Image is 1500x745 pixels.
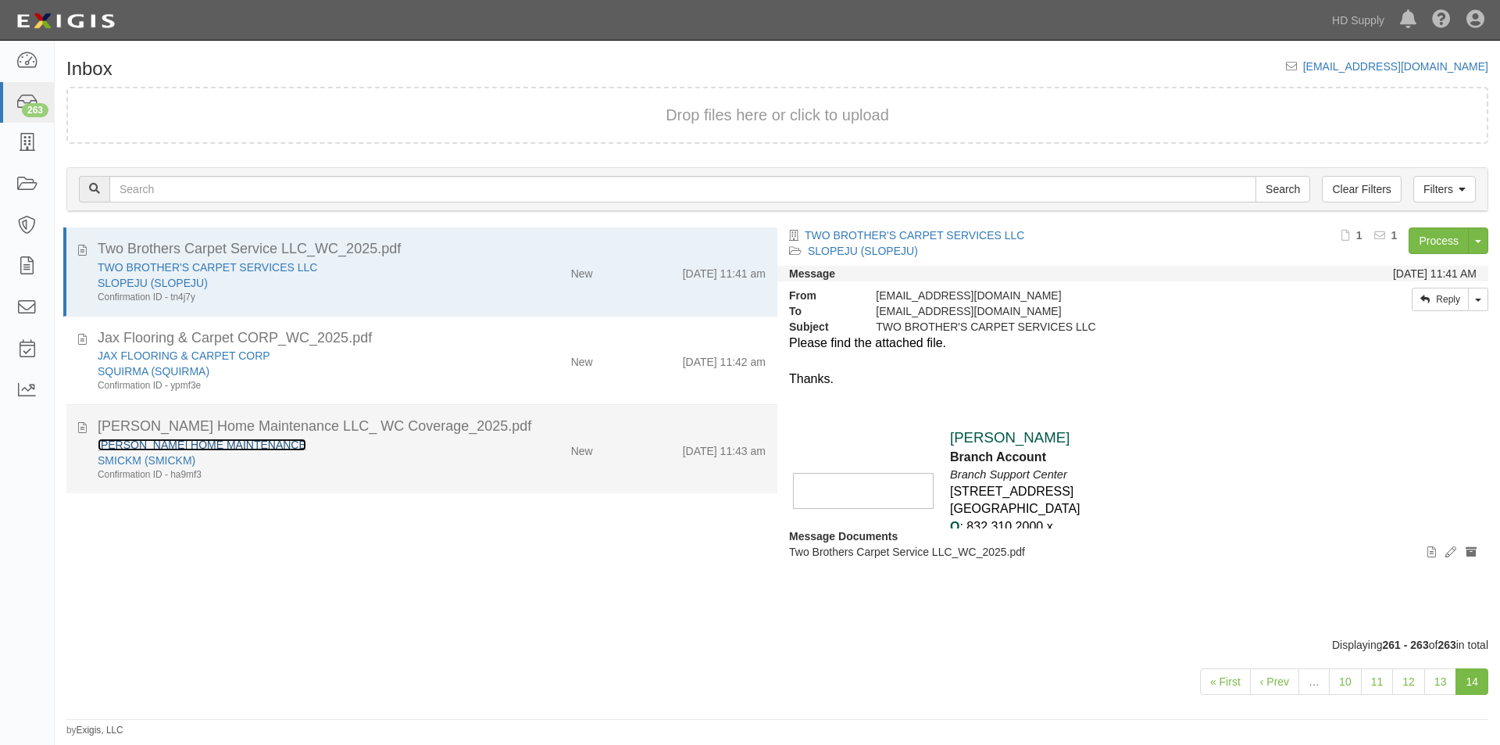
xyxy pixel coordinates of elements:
a: [EMAIL_ADDRESS][DOMAIN_NAME] [1303,60,1488,73]
b: 261 - 263 [1383,639,1429,651]
div: Jax Flooring & Carpet CORP_WC_2025.pdf [98,328,766,349]
a: JAX FLOORING & CARPET CORP [98,349,270,362]
div: MICKLES HOME MAINTENANCE [98,437,477,453]
div: [EMAIL_ADDRESS][DOMAIN_NAME] [864,288,1298,303]
b: 1 [1391,229,1398,242]
strong: Message [789,267,835,280]
b: Branch Account [950,450,1046,464]
div: Confirmation ID - ha9mf3 [98,468,477,482]
a: Clear Filters [1322,176,1401,202]
a: 11 [1361,668,1394,695]
a: 14 [1455,668,1488,695]
span: [GEOGRAPHIC_DATA] [950,502,1080,515]
a: 13 [1424,668,1457,695]
small: by [66,724,123,737]
a: 10 [1329,668,1362,695]
a: 12 [1392,668,1425,695]
div: TWO BROTHER'S CARPET SERVICES LLC [98,260,477,275]
a: TWO BROTHER'S CARPET SERVICES LLC [805,229,1024,242]
a: Exigis, LLC [77,725,123,736]
a: Filters [1413,176,1476,202]
a: SLOPEJU (SLOPEJU) [98,277,208,289]
a: « First [1200,668,1251,695]
div: SLOPEJU (SLOPEJU) [98,275,477,291]
div: [DATE] 11:41 AM [1393,266,1477,281]
p: Two Brothers Carpet Service LLC_WC_2025.pdf [789,544,1477,560]
a: SLOPEJU (SLOPEJU) [808,245,918,257]
div: Thanks. [789,371,1477,389]
a: TWO BROTHER'S CARPET SERVICES LLC [98,261,317,274]
a: … [1298,668,1330,695]
strong: Message Documents [789,530,898,543]
i: Help Center - Complianz [1432,11,1451,30]
input: Search [1255,176,1310,202]
a: Reply [1412,288,1469,311]
input: Search [109,176,1256,202]
div: 263 [22,103,48,117]
i: Branch Support Center [950,468,1067,481]
div: Please find the attached file. [789,335,1477,353]
span: : 832.310.2000 x 2025 [950,520,1053,551]
strong: To [777,303,864,319]
div: Confirmation ID - ypmf3e [98,379,477,392]
b: 1 [1356,229,1362,242]
a: SMICKM (SMICKM) [98,454,195,467]
img: logo-5460c22ac91f19d4615b14bd174203de0afe785f0fc80cf4dbbc73dc1793850b.png [12,7,120,35]
h1: Inbox [66,59,112,79]
div: agreement-t37w7j@hdsupply.complianz.com [864,303,1298,319]
div: Confirmation ID - tn4j7y [98,291,477,304]
a: Process [1409,227,1469,254]
div: SMICKM (SMICKM) [98,453,477,468]
button: Drop files here or click to upload [666,104,889,127]
strong: Subject [777,319,864,335]
div: Two Brothers Carpet Service LLC_WC_2025.pdf [98,239,766,260]
div: New [571,260,593,281]
span: [PERSON_NAME] [950,429,1070,446]
b: O [950,520,959,533]
div: Mickle's Home Maintenance LLC_ WC Coverage_2025.pdf [98,417,766,437]
a: HD Supply [1324,5,1392,36]
div: New [571,437,593,459]
i: View [1427,547,1436,558]
strong: From [777,288,864,303]
div: [DATE] 11:41 am [683,260,766,281]
div: New [571,348,593,370]
div: TWO BROTHER'S CARPET SERVICES LLC [864,319,1298,335]
a: SQUIRMA (SQUIRMA) [98,365,209,378]
i: Archive document [1466,547,1477,558]
b: 263 [1437,639,1455,651]
div: JAX FLOORING & CARPET CORP [98,348,477,364]
div: [DATE] 11:42 am [683,348,766,370]
div: Displaying of in total [55,637,1500,653]
i: Edit document [1445,547,1456,558]
a: [PERSON_NAME] HOME MAINTENANCE [98,439,306,451]
span: [STREET_ADDRESS] [950,485,1073,498]
div: SQUIRMA (SQUIRMA) [98,364,477,379]
div: [DATE] 11:43 am [683,437,766,459]
a: ‹ Prev [1250,668,1299,695]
